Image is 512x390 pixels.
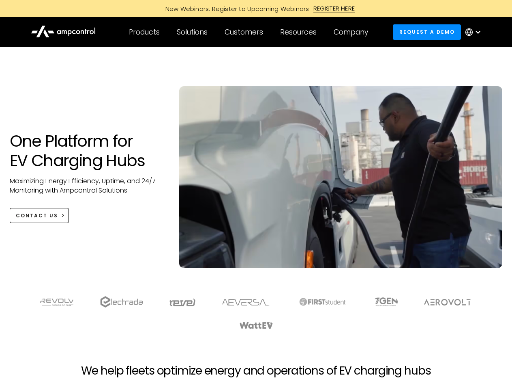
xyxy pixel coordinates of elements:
[10,177,163,195] p: Maximizing Energy Efficiency, Uptime, and 24/7 Monitoring with Ampcontrol Solutions
[280,28,317,37] div: Resources
[10,208,69,223] a: CONTACT US
[225,28,263,37] div: Customers
[129,28,160,37] div: Products
[10,131,163,170] h1: One Platform for EV Charging Hubs
[74,4,439,13] a: New Webinars: Register to Upcoming WebinarsREGISTER HERE
[424,299,472,305] img: Aerovolt Logo
[334,28,368,37] div: Company
[313,4,355,13] div: REGISTER HERE
[157,4,313,13] div: New Webinars: Register to Upcoming Webinars
[16,212,58,219] div: CONTACT US
[177,28,208,37] div: Solutions
[81,364,431,378] h2: We help fleets optimize energy and operations of EV charging hubs
[393,24,461,39] a: Request a demo
[239,322,273,329] img: WattEV logo
[100,296,143,308] img: electrada logo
